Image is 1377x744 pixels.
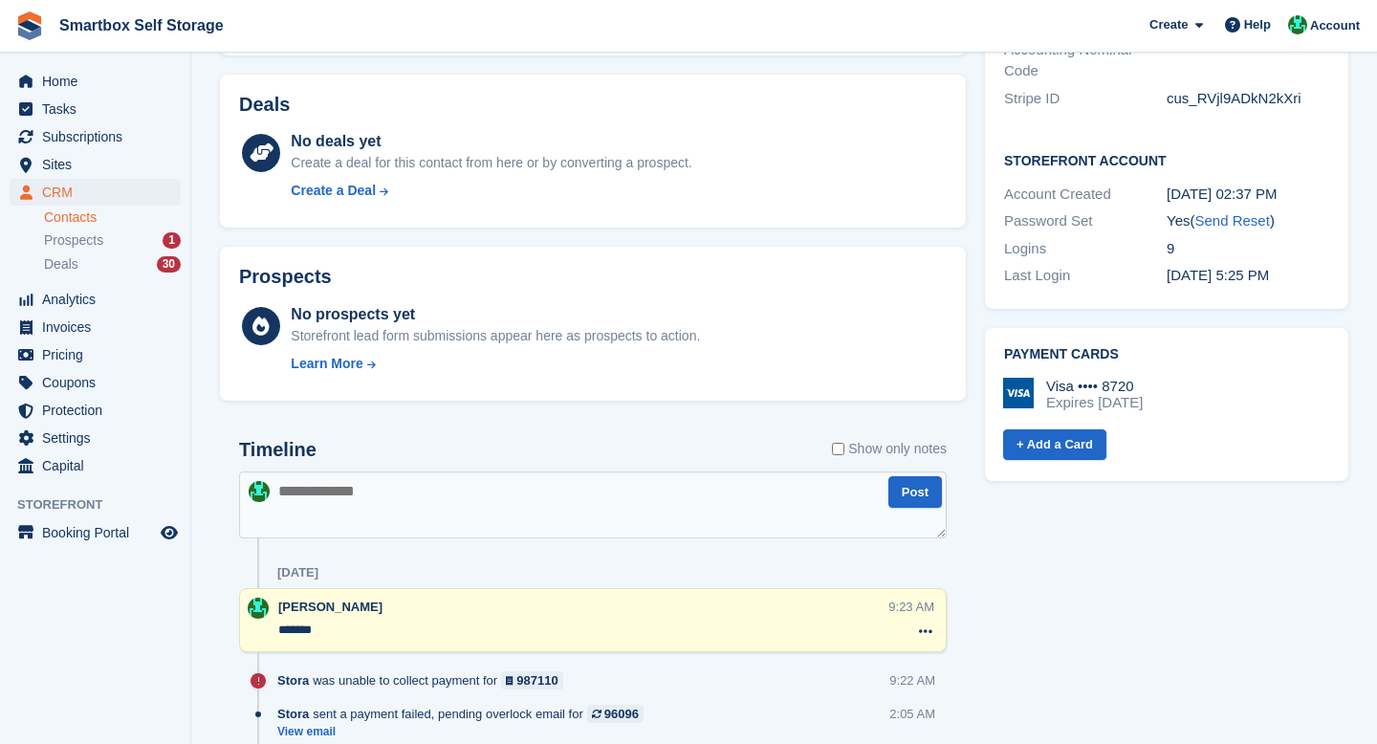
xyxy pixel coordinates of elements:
[1167,210,1329,232] div: Yes
[1003,378,1034,408] img: Visa Logo
[52,10,231,41] a: Smartbox Self Storage
[516,671,557,689] div: 987110
[277,671,309,689] span: Stora
[1149,15,1188,34] span: Create
[1004,150,1329,169] h2: Storefront Account
[277,565,318,580] div: [DATE]
[44,254,181,274] a: Deals 30
[291,326,700,346] div: Storefront lead form submissions appear here as prospects to action.
[1004,238,1167,260] div: Logins
[291,181,691,201] a: Create a Deal
[291,181,376,201] div: Create a Deal
[1046,378,1143,395] div: Visa •••• 8720
[42,314,157,340] span: Invoices
[889,705,935,723] div: 2:05 AM
[1003,429,1106,461] a: + Add a Card
[832,439,844,459] input: Show only notes
[1190,212,1274,229] span: ( )
[277,705,309,723] span: Stora
[1004,184,1167,206] div: Account Created
[291,153,691,173] div: Create a deal for this contact from here or by converting a prospect.
[889,671,935,689] div: 9:22 AM
[604,705,639,723] div: 96096
[44,230,181,251] a: Prospects 1
[10,68,181,95] a: menu
[10,179,181,206] a: menu
[42,397,157,424] span: Protection
[10,123,181,150] a: menu
[10,151,181,178] a: menu
[249,481,270,502] img: Elinor Shepherd
[10,452,181,479] a: menu
[277,724,653,740] a: View email
[278,600,382,614] span: [PERSON_NAME]
[832,439,947,459] label: Show only notes
[42,151,157,178] span: Sites
[291,354,700,374] a: Learn More
[10,397,181,424] a: menu
[1194,212,1269,229] a: Send Reset
[1244,15,1271,34] span: Help
[158,521,181,544] a: Preview store
[42,369,157,396] span: Coupons
[1288,15,1307,34] img: Elinor Shepherd
[501,671,563,689] a: 987110
[1004,88,1167,110] div: Stripe ID
[1167,39,1329,82] div: -
[291,130,691,153] div: No deals yet
[42,123,157,150] span: Subscriptions
[10,314,181,340] a: menu
[1046,394,1143,411] div: Expires [DATE]
[42,519,157,546] span: Booking Portal
[1004,39,1167,82] div: Accounting Nominal Code
[42,96,157,122] span: Tasks
[239,266,332,288] h2: Prospects
[1167,238,1329,260] div: 9
[888,476,942,508] button: Post
[1167,184,1329,206] div: [DATE] 02:37 PM
[15,11,44,40] img: stora-icon-8386f47178a22dfd0bd8f6a31ec36ba5ce8667c1dd55bd0f319d3a0aa187defe.svg
[44,208,181,227] a: Contacts
[42,341,157,368] span: Pricing
[10,341,181,368] a: menu
[10,519,181,546] a: menu
[10,96,181,122] a: menu
[888,598,934,616] div: 9:23 AM
[42,425,157,451] span: Settings
[42,452,157,479] span: Capital
[10,286,181,313] a: menu
[1310,16,1360,35] span: Account
[157,256,181,273] div: 30
[1167,267,1269,283] time: 2025-03-31 16:25:56 UTC
[44,255,78,274] span: Deals
[42,68,157,95] span: Home
[277,705,653,723] div: sent a payment failed, pending overlock email for
[587,705,644,723] a: 96096
[239,439,317,461] h2: Timeline
[248,598,269,619] img: Elinor Shepherd
[277,671,573,689] div: was unable to collect payment for
[1167,88,1329,110] div: cus_RVjl9ADkN2kXri
[163,232,181,249] div: 1
[1004,347,1329,362] h2: Payment cards
[44,231,103,250] span: Prospects
[17,495,190,514] span: Storefront
[42,179,157,206] span: CRM
[1004,265,1167,287] div: Last Login
[10,369,181,396] a: menu
[42,286,157,313] span: Analytics
[10,425,181,451] a: menu
[239,94,290,116] h2: Deals
[1004,210,1167,232] div: Password Set
[291,303,700,326] div: No prospects yet
[291,354,362,374] div: Learn More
